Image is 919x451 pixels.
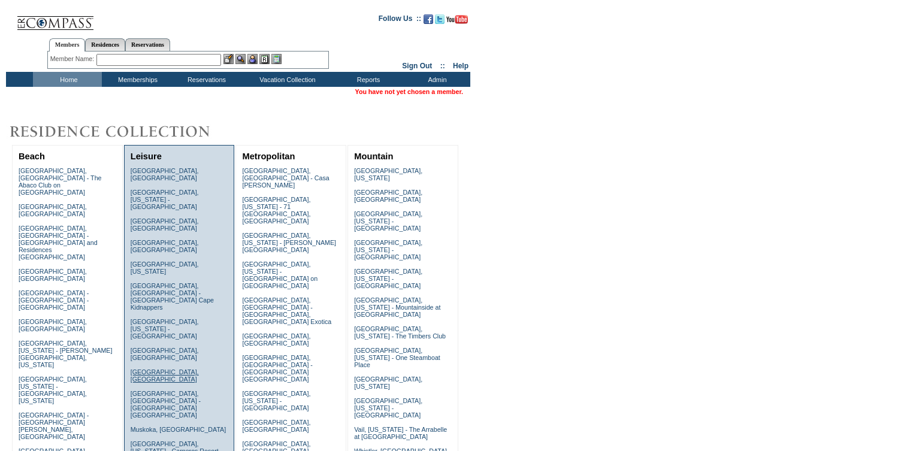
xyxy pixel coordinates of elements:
[354,296,440,318] a: [GEOGRAPHIC_DATA], [US_STATE] - Mountainside at [GEOGRAPHIC_DATA]
[242,332,310,347] a: [GEOGRAPHIC_DATA], [GEOGRAPHIC_DATA]
[240,72,332,87] td: Vacation Collection
[16,6,94,31] img: Compass Home
[242,196,310,225] a: [GEOGRAPHIC_DATA], [US_STATE] - 71 [GEOGRAPHIC_DATA], [GEOGRAPHIC_DATA]
[354,210,422,232] a: [GEOGRAPHIC_DATA], [US_STATE] - [GEOGRAPHIC_DATA]
[131,261,199,275] a: [GEOGRAPHIC_DATA], [US_STATE]
[354,239,422,261] a: [GEOGRAPHIC_DATA], [US_STATE] - [GEOGRAPHIC_DATA]
[354,152,393,161] a: Mountain
[131,426,226,433] a: Muskoka, [GEOGRAPHIC_DATA]
[19,268,87,282] a: [GEOGRAPHIC_DATA], [GEOGRAPHIC_DATA]
[242,152,295,161] a: Metropolitan
[354,397,422,419] a: [GEOGRAPHIC_DATA], [US_STATE] - [GEOGRAPHIC_DATA]
[223,54,234,64] img: b_edit.gif
[49,38,86,52] a: Members
[402,62,432,70] a: Sign Out
[19,225,98,261] a: [GEOGRAPHIC_DATA], [GEOGRAPHIC_DATA] - [GEOGRAPHIC_DATA] and Residences [GEOGRAPHIC_DATA]
[242,354,312,383] a: [GEOGRAPHIC_DATA], [GEOGRAPHIC_DATA] - [GEOGRAPHIC_DATA] [GEOGRAPHIC_DATA]
[435,18,445,25] a: Follow us on Twitter
[424,14,433,24] img: Become our fan on Facebook
[259,54,270,64] img: Reservations
[131,239,199,253] a: [GEOGRAPHIC_DATA], [GEOGRAPHIC_DATA]
[19,411,89,440] a: [GEOGRAPHIC_DATA] - [GEOGRAPHIC_DATA][PERSON_NAME], [GEOGRAPHIC_DATA]
[19,203,87,217] a: [GEOGRAPHIC_DATA], [GEOGRAPHIC_DATA]
[131,368,199,383] a: [GEOGRAPHIC_DATA], [GEOGRAPHIC_DATA]
[19,318,87,332] a: [GEOGRAPHIC_DATA], [GEOGRAPHIC_DATA]
[125,38,170,51] a: Reservations
[354,189,422,203] a: [GEOGRAPHIC_DATA], [GEOGRAPHIC_DATA]
[354,376,422,390] a: [GEOGRAPHIC_DATA], [US_STATE]
[332,72,401,87] td: Reports
[424,18,433,25] a: Become our fan on Facebook
[354,426,447,440] a: Vail, [US_STATE] - The Arrabelle at [GEOGRAPHIC_DATA]
[131,152,162,161] a: Leisure
[242,419,310,433] a: [GEOGRAPHIC_DATA], [GEOGRAPHIC_DATA]
[131,282,214,311] a: [GEOGRAPHIC_DATA], [GEOGRAPHIC_DATA] - [GEOGRAPHIC_DATA] Cape Kidnappers
[19,340,113,368] a: [GEOGRAPHIC_DATA], [US_STATE] - [PERSON_NAME][GEOGRAPHIC_DATA], [US_STATE]
[354,325,446,340] a: [GEOGRAPHIC_DATA], [US_STATE] - The Timbers Club
[453,62,468,70] a: Help
[171,72,240,87] td: Reservations
[235,54,246,64] img: View
[19,152,45,161] a: Beach
[131,390,201,419] a: [GEOGRAPHIC_DATA], [GEOGRAPHIC_DATA] - [GEOGRAPHIC_DATA] [GEOGRAPHIC_DATA]
[354,347,440,368] a: [GEOGRAPHIC_DATA], [US_STATE] - One Steamboat Place
[435,14,445,24] img: Follow us on Twitter
[19,289,89,311] a: [GEOGRAPHIC_DATA] - [GEOGRAPHIC_DATA] - [GEOGRAPHIC_DATA]
[242,261,318,289] a: [GEOGRAPHIC_DATA], [US_STATE] - [GEOGRAPHIC_DATA] on [GEOGRAPHIC_DATA]
[50,54,96,64] div: Member Name:
[85,38,125,51] a: Residences
[242,296,331,325] a: [GEOGRAPHIC_DATA], [GEOGRAPHIC_DATA] - [GEOGRAPHIC_DATA], [GEOGRAPHIC_DATA] Exotica
[242,390,310,411] a: [GEOGRAPHIC_DATA], [US_STATE] - [GEOGRAPHIC_DATA]
[19,376,87,404] a: [GEOGRAPHIC_DATA], [US_STATE] - [GEOGRAPHIC_DATA], [US_STATE]
[131,318,199,340] a: [GEOGRAPHIC_DATA], [US_STATE] - [GEOGRAPHIC_DATA]
[401,72,470,87] td: Admin
[6,18,16,19] img: i.gif
[446,18,468,25] a: Subscribe to our YouTube Channel
[242,167,329,189] a: [GEOGRAPHIC_DATA], [GEOGRAPHIC_DATA] - Casa [PERSON_NAME]
[242,232,336,253] a: [GEOGRAPHIC_DATA], [US_STATE] - [PERSON_NAME][GEOGRAPHIC_DATA]
[440,62,445,70] span: ::
[131,217,199,232] a: [GEOGRAPHIC_DATA], [GEOGRAPHIC_DATA]
[33,72,102,87] td: Home
[131,189,199,210] a: [GEOGRAPHIC_DATA], [US_STATE] - [GEOGRAPHIC_DATA]
[131,167,199,181] a: [GEOGRAPHIC_DATA], [GEOGRAPHIC_DATA]
[355,88,463,95] span: You have not yet chosen a member.
[102,72,171,87] td: Memberships
[379,13,421,28] td: Follow Us ::
[131,347,199,361] a: [GEOGRAPHIC_DATA], [GEOGRAPHIC_DATA]
[354,167,422,181] a: [GEOGRAPHIC_DATA], [US_STATE]
[271,54,282,64] img: b_calculator.gif
[19,167,102,196] a: [GEOGRAPHIC_DATA], [GEOGRAPHIC_DATA] - The Abaco Club on [GEOGRAPHIC_DATA]
[247,54,258,64] img: Impersonate
[446,15,468,24] img: Subscribe to our YouTube Channel
[354,268,422,289] a: [GEOGRAPHIC_DATA], [US_STATE] - [GEOGRAPHIC_DATA]
[6,120,240,144] img: Destinations by Exclusive Resorts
